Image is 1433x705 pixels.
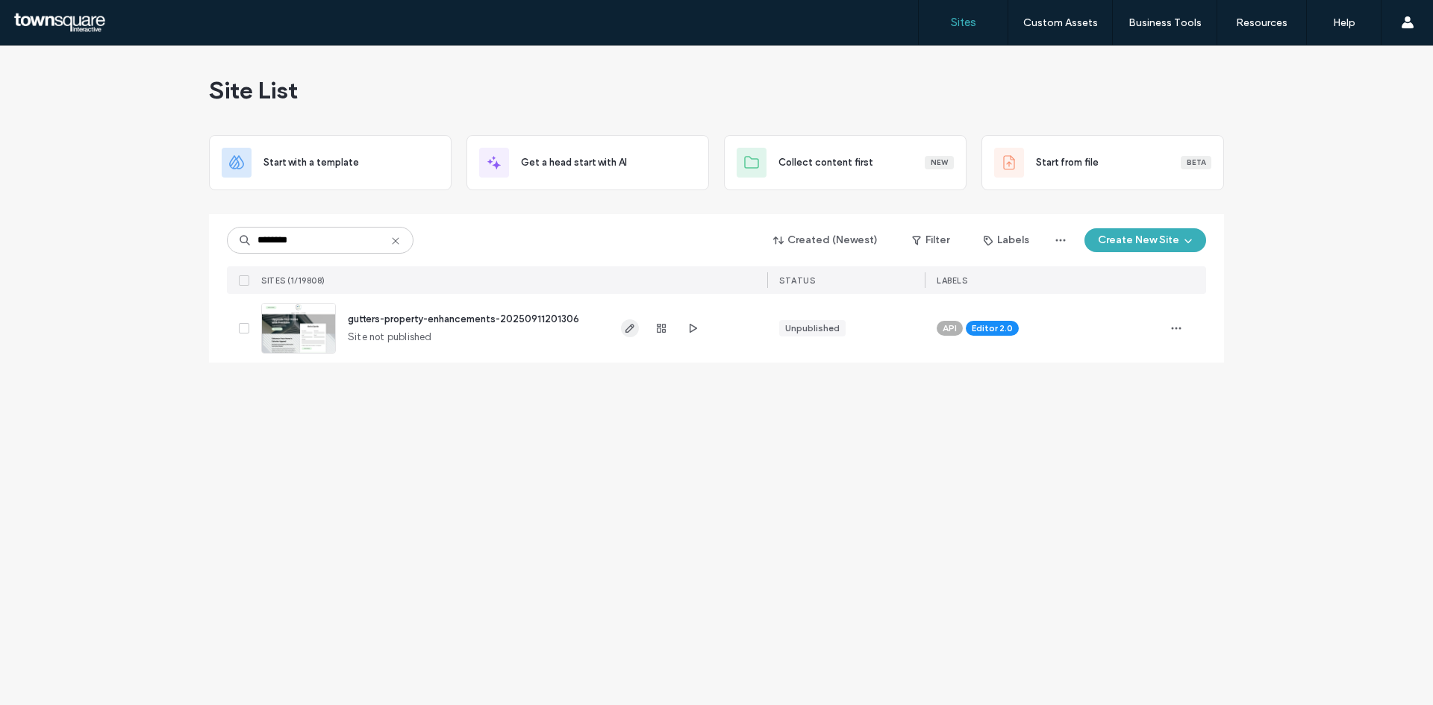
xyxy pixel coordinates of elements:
span: Help [34,10,64,24]
label: Resources [1236,16,1287,29]
span: SITES (1/19808) [261,275,325,286]
div: Beta [1181,156,1211,169]
span: Site not published [348,330,432,345]
span: Site List [209,75,298,105]
span: STATUS [779,275,815,286]
span: API [943,322,957,335]
div: Collect content firstNew [724,135,967,190]
span: Collect content first [778,155,873,170]
label: Custom Assets [1023,16,1098,29]
div: Start from fileBeta [981,135,1224,190]
label: Sites [951,16,976,29]
label: Business Tools [1128,16,1202,29]
div: Start with a template [209,135,452,190]
button: Labels [970,228,1043,252]
div: Unpublished [785,322,840,335]
div: Get a head start with AI [466,135,709,190]
label: Help [1333,16,1355,29]
span: Editor 2.0 [972,322,1013,335]
button: Filter [897,228,964,252]
button: Create New Site [1084,228,1206,252]
div: New [925,156,954,169]
button: Created (Newest) [761,228,891,252]
a: gutters-property-enhancements-20250911201306 [348,313,579,325]
span: Start from file [1036,155,1099,170]
span: Get a head start with AI [521,155,627,170]
span: Start with a template [263,155,359,170]
span: LABELS [937,275,967,286]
